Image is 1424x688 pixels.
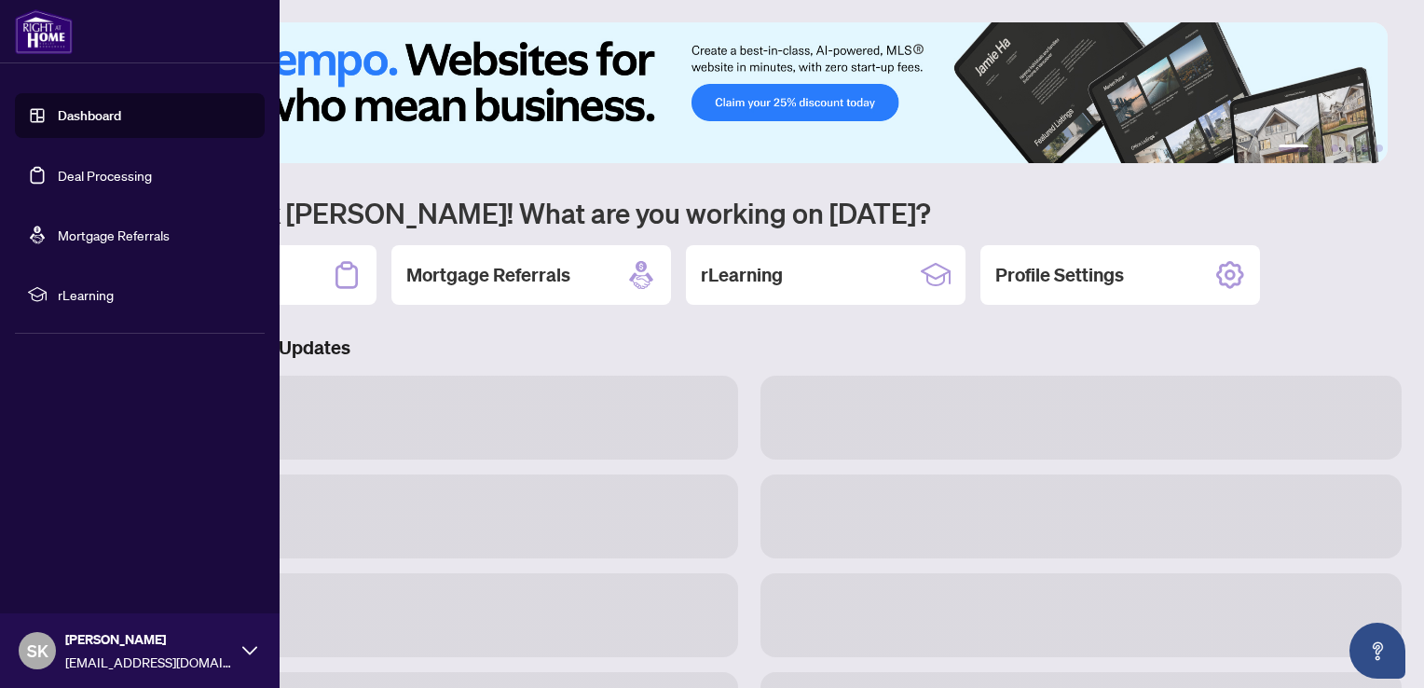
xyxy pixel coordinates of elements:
[1349,623,1405,679] button: Open asap
[97,335,1402,361] h3: Brokerage & Industry Updates
[97,22,1388,163] img: Slide 0
[995,262,1124,288] h2: Profile Settings
[1361,144,1368,152] button: 5
[15,9,73,54] img: logo
[58,107,121,124] a: Dashboard
[701,262,783,288] h2: rLearning
[65,629,233,650] span: [PERSON_NAME]
[406,262,570,288] h2: Mortgage Referrals
[97,195,1402,230] h1: Welcome back [PERSON_NAME]! What are you working on [DATE]?
[1331,144,1338,152] button: 3
[65,652,233,672] span: [EMAIL_ADDRESS][DOMAIN_NAME]
[1316,144,1323,152] button: 2
[1346,144,1353,152] button: 4
[58,284,252,305] span: rLearning
[27,638,48,664] span: SK
[1376,144,1383,152] button: 6
[1279,144,1308,152] button: 1
[58,167,152,184] a: Deal Processing
[58,227,170,243] a: Mortgage Referrals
